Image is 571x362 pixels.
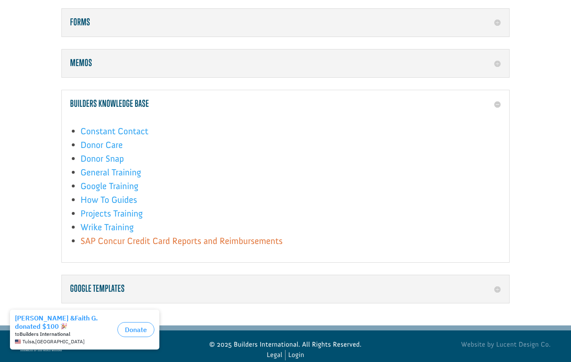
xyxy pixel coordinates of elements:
a: Wrike Training [81,222,134,237]
img: US.png [15,33,21,39]
div: [PERSON_NAME] &Faith G. donated $100 [15,8,114,25]
button: Donate [117,17,154,32]
h5: Memos [70,58,501,69]
a: Constant Contact [81,126,149,141]
a: Donor Snap [81,153,124,168]
strong: Builders International [20,25,70,32]
a: Website by Lucent Design Co. [378,340,551,350]
img: emoji partyPopper [61,17,67,24]
h5: Forms [70,17,501,28]
a: Donor Care [81,139,123,155]
h5: Google Templates [70,283,501,294]
a: SAP Concur Credit Card Reports and Reimbursements [81,235,283,251]
p: © 2025 Builders International. All Rights Reserved. [199,340,372,350]
div: to [15,26,114,32]
span: Tulsa , [GEOGRAPHIC_DATA] [22,33,85,39]
a: Google Training [81,180,138,196]
a: Legal [267,350,283,360]
a: How To Guides [81,194,137,209]
a: Projects Training [81,208,143,223]
a: Login [288,350,304,360]
a: General Training [81,167,141,182]
h5: Builders Knowledge Base [70,99,501,109]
